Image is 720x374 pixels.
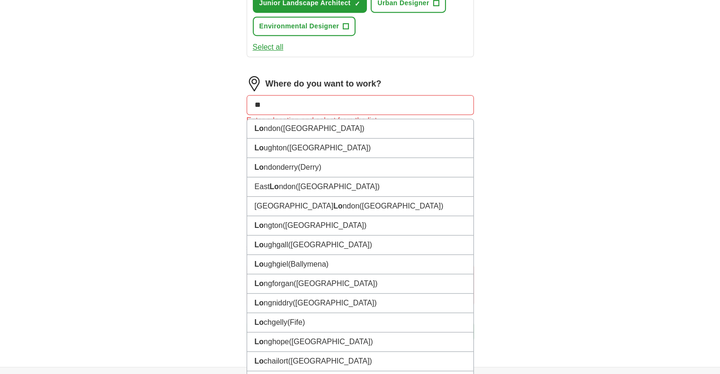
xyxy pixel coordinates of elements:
[259,21,339,31] span: Environmental Designer
[287,318,305,326] span: (Fife)
[247,216,473,235] li: ngton
[255,144,264,152] strong: Lo
[247,332,473,352] li: nghope
[247,139,473,158] li: ughton
[247,115,474,126] div: Enter a location and select from the list
[289,338,373,346] span: ([GEOGRAPHIC_DATA])
[359,202,443,210] span: ([GEOGRAPHIC_DATA])
[293,299,376,307] span: ([GEOGRAPHIC_DATA])
[288,357,372,365] span: ([GEOGRAPHIC_DATA])
[288,260,329,268] span: (Ballymena)
[255,299,264,307] strong: Lo
[293,279,377,287] span: ([GEOGRAPHIC_DATA])
[247,235,473,255] li: ughgall
[298,163,321,171] span: (Derry)
[255,279,264,287] strong: Lo
[281,124,364,132] span: ([GEOGRAPHIC_DATA])
[247,119,473,139] li: ndon
[247,158,473,177] li: ndonderry
[255,357,264,365] strong: Lo
[253,42,284,53] button: Select all
[287,144,371,152] span: ([GEOGRAPHIC_DATA])
[333,202,343,210] strong: Lo
[247,313,473,332] li: chgelly
[247,352,473,371] li: chailort
[288,241,372,249] span: ([GEOGRAPHIC_DATA])
[255,221,264,229] strong: Lo
[270,183,279,191] strong: Lo
[247,294,473,313] li: ngniddry
[255,241,264,249] strong: Lo
[255,318,264,326] strong: Lo
[296,183,380,191] span: ([GEOGRAPHIC_DATA])
[247,76,262,91] img: location.png
[255,338,264,346] strong: Lo
[247,177,473,197] li: East ndon
[255,124,264,132] strong: Lo
[255,260,264,268] strong: Lo
[247,197,473,216] li: [GEOGRAPHIC_DATA] ndon
[255,163,264,171] strong: Lo
[283,221,366,229] span: ([GEOGRAPHIC_DATA])
[247,274,473,294] li: ngforgan
[253,17,356,36] button: Environmental Designer
[266,78,382,90] label: Where do you want to work?
[247,255,473,274] li: ughgiel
